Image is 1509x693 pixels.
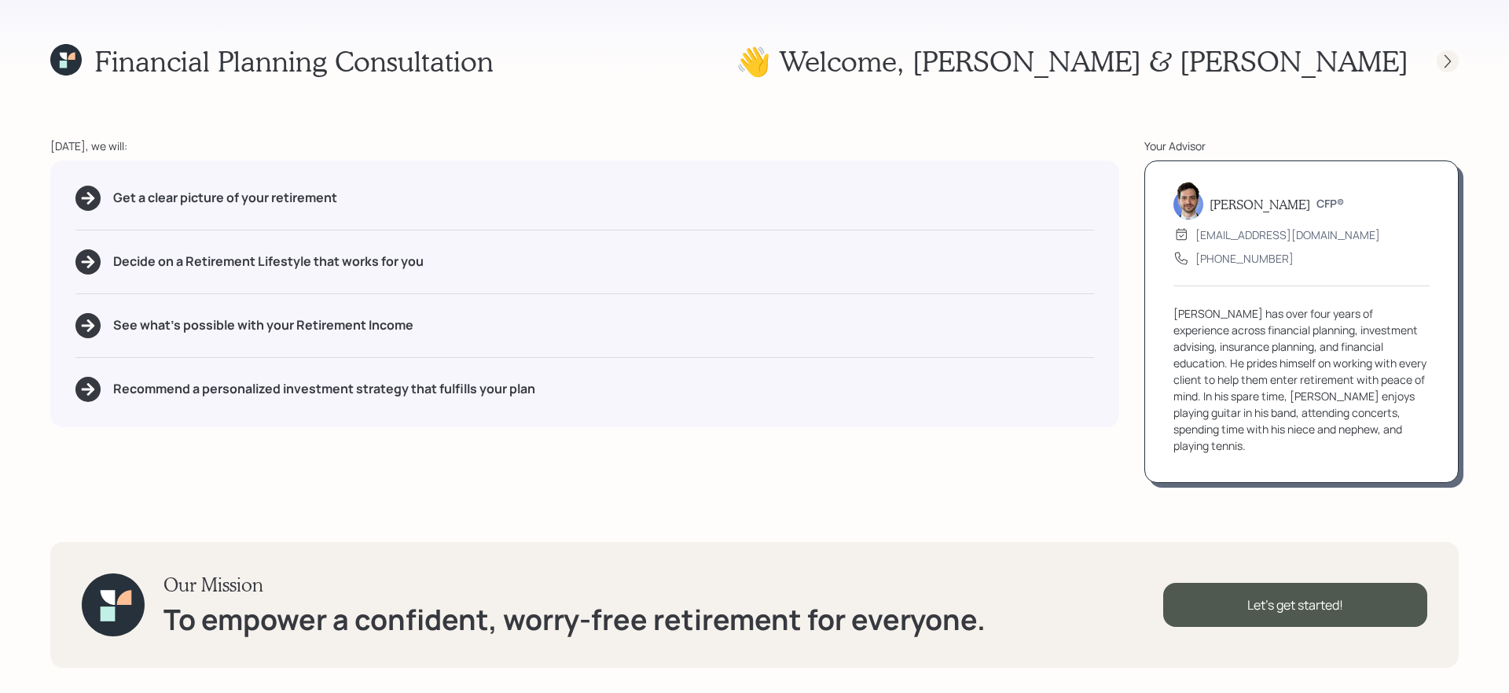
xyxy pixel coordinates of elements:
h6: CFP® [1316,197,1344,211]
h3: Our Mission [163,573,986,596]
h1: Financial Planning Consultation [94,44,494,78]
h5: See what's possible with your Retirement Income [113,318,413,333]
img: jonah-coleman-headshot.png [1173,182,1203,219]
h5: [PERSON_NAME] [1210,197,1310,212]
div: [EMAIL_ADDRESS][DOMAIN_NAME] [1195,227,1380,243]
div: [PERSON_NAME] has over four years of experience across financial planning, investment advising, i... [1173,305,1430,454]
div: Let's get started! [1163,583,1427,627]
h5: Decide on a Retirement Lifestyle that works for you [113,254,424,269]
h5: Get a clear picture of your retirement [113,190,337,205]
div: [PHONE_NUMBER] [1195,250,1294,267]
div: Your Advisor [1144,138,1459,154]
h1: 👋 Welcome , [PERSON_NAME] & [PERSON_NAME] [736,44,1408,78]
h1: To empower a confident, worry-free retirement for everyone. [163,603,986,636]
div: [DATE], we will: [50,138,1119,154]
h5: Recommend a personalized investment strategy that fulfills your plan [113,382,535,396]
